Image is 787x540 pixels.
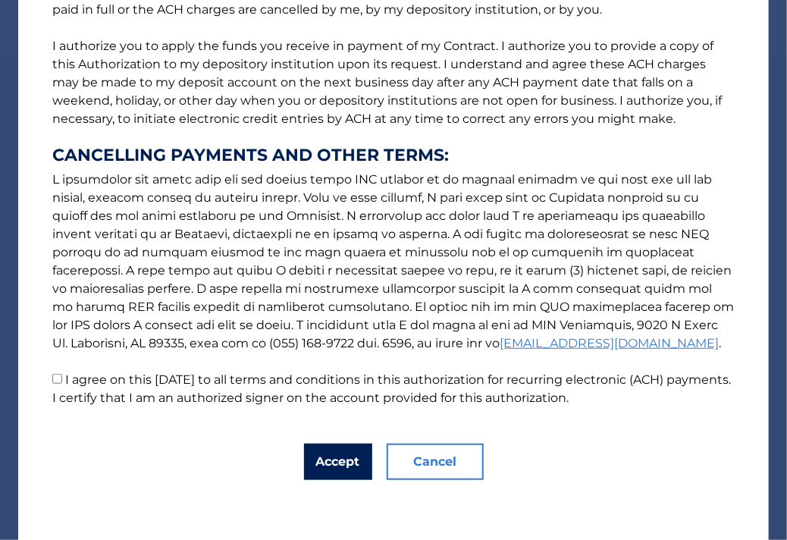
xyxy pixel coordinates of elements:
[387,444,484,480] button: Cancel
[500,336,719,350] a: [EMAIL_ADDRESS][DOMAIN_NAME]
[52,146,735,165] strong: CANCELLING PAYMENTS AND OTHER TERMS:
[304,444,372,480] button: Accept
[52,372,731,405] label: I agree on this [DATE] to all terms and conditions in this authorization for recurring electronic...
